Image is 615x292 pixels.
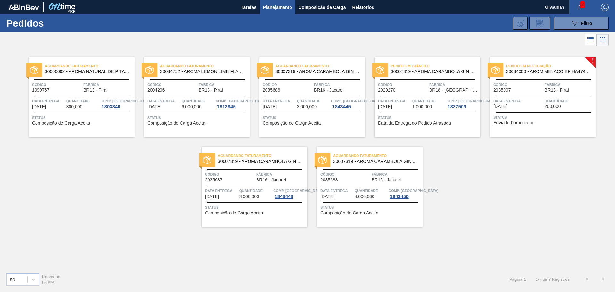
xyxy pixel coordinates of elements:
[307,147,423,227] a: statusAguardando Faturamento30007319 - AROMA CARAMBOLA GIN TONICCódigo2035688FábricaBR16 - Jacare...
[378,104,392,109] span: 28/09/2025
[331,98,364,109] a: Comp. [GEOGRAPHIC_DATA]1843445
[378,121,451,126] span: Data da Entrega do Pedido Atrasada
[314,81,364,88] span: Fábrica
[493,98,543,104] span: Data entrega
[513,17,528,30] div: Importar Negociações dos Pedidos
[506,69,591,74] span: 30034000 - AROM MELACO BF HA4744229
[147,114,248,121] span: Status
[205,188,238,194] span: Data entrega
[318,156,327,164] img: status
[585,34,596,46] div: Visão em Lista
[263,4,292,11] span: Planejamento
[355,194,374,199] span: 4.000,000
[378,88,396,93] span: 2029270
[263,121,321,126] span: Composição de Carga Aceita
[216,98,248,109] a: Comp. [GEOGRAPHIC_DATA]1812845
[391,63,480,69] span: Pedido em Trânsito
[412,104,432,109] span: 1.000,000
[378,81,428,88] span: Código
[509,277,526,282] span: Página : 1
[320,171,370,178] span: Código
[66,98,99,104] span: Quantidade
[135,57,250,137] a: statusAguardando Faturamento30034752 - AROMA LEMON LIME FLAVOURCódigo2004296FábricaBR13 - PiraíDa...
[216,104,237,109] div: 1812845
[192,147,307,227] a: statusAguardando Faturamento30007319 - AROMA CARAMBOLA GIN TONICCódigo2035687FábricaBR16 - Jacare...
[250,57,365,137] a: statusAguardando Faturamento30007319 - AROMA CARAMBOLA GIN TONICCódigo2035686FábricaBR16 - Jacare...
[595,271,611,287] button: >
[554,17,609,30] button: Filtro
[199,88,223,93] span: BR13 - Piraí
[205,194,219,199] span: 06/10/2025
[216,98,265,104] span: Comp. Carga
[314,88,344,93] span: BR16 - Jacareí
[391,69,475,74] span: 30007319 - AROMA CARAMBOLA GIN TONIC
[100,98,133,109] a: Comp. [GEOGRAPHIC_DATA]1803840
[147,121,205,126] span: Composição de Carga Aceita
[569,3,590,12] button: Notificações
[100,104,121,109] div: 1803840
[261,66,269,74] img: status
[205,211,263,215] span: Composição de Carga Aceita
[297,98,330,104] span: Quantidade
[333,159,418,164] span: 30007319 - AROMA CARAMBOLA GIN TONIC
[19,57,135,137] a: statusAguardando Faturamento30006002 - AROMA NATURAL DE PITAIA MIKESCódigo1990767FábricaBR13 - Pi...
[145,66,154,74] img: status
[378,114,479,121] span: Status
[365,57,480,137] a: statusPedido em Trânsito30007319 - AROMA CARAMBOLA GIN TONICCódigo2029270FábricaBR18 - [GEOGRAPHI...
[239,188,272,194] span: Quantidade
[355,188,387,194] span: Quantidade
[203,156,211,164] img: status
[446,98,496,104] span: Comp. Carga
[331,98,381,104] span: Comp. Carga
[320,211,378,215] span: Composição de Carga Aceita
[429,81,479,88] span: Fábrica
[205,204,306,211] span: Status
[529,17,550,30] div: Solicitação de Revisão de Pedidos
[83,88,108,93] span: BR13 - Piraí
[199,81,248,88] span: Fábrica
[147,88,165,93] span: 2004296
[263,81,312,88] span: Código
[218,153,307,159] span: Aguardando Faturamento
[412,98,445,104] span: Quantidade
[536,277,570,282] span: 1 - 7 de 7 Registros
[320,194,334,199] span: 13/10/2025
[389,188,438,194] span: Comp. Carga
[480,57,596,137] a: !statusPedido em Negociação30034000 - AROM MELACO BF HA4744229Código2035997FábricaBR13 - PiraíDat...
[545,88,569,93] span: BR13 - Piraí
[147,81,197,88] span: Código
[263,114,364,121] span: Status
[493,114,594,121] span: Status
[493,88,511,93] span: 2035997
[147,104,161,109] span: 02/09/2025
[10,277,15,282] div: 50
[429,88,479,93] span: BR18 - Pernambuco
[275,69,360,74] span: 30007319 - AROMA CARAMBOLA GIN TONIC
[297,104,317,109] span: 3.000,000
[263,98,295,104] span: Data entrega
[389,188,421,199] a: Comp. [GEOGRAPHIC_DATA]1843450
[333,153,423,159] span: Aguardando Faturamento
[32,81,82,88] span: Código
[182,104,201,109] span: 6.000,000
[446,104,467,109] div: 1837509
[32,121,90,126] span: Composição de Carga Aceita
[83,81,133,88] span: Fábrica
[256,171,306,178] span: Fábrica
[372,178,401,182] span: BR16 - Jacareí
[579,271,595,287] button: <
[273,194,294,199] div: 1843448
[493,81,543,88] span: Código
[320,188,353,194] span: Data entrega
[446,98,479,109] a: Comp. [GEOGRAPHIC_DATA]1837509
[42,274,62,284] span: Linhas por página
[30,66,38,74] img: status
[32,104,46,109] span: 02/09/2025
[45,69,129,74] span: 30006002 - AROMA NATURAL DE PITAIA MIKES
[545,81,594,88] span: Fábrica
[581,21,592,26] span: Filtro
[580,1,585,8] span: 4
[378,98,411,104] span: Data entrega
[160,69,245,74] span: 30034752 - AROMA LEMON LIME FLAVOUR
[493,104,507,109] span: 30/09/2025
